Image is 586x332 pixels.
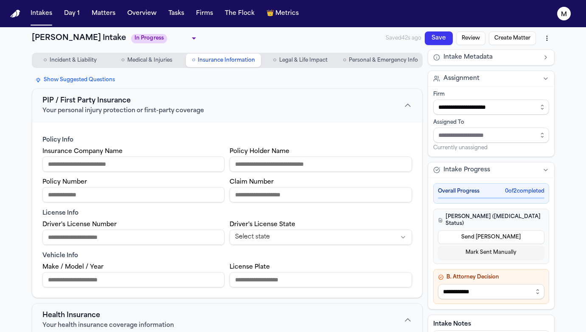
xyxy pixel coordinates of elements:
label: Intake Notes [433,320,549,329]
button: Review [456,31,485,45]
button: Go to Medical & Injuries [109,54,184,67]
button: The Flock [222,6,258,21]
span: Health Insurance [42,310,100,321]
h4: [PERSON_NAME] ([MEDICAL_DATA] Status) [438,213,544,227]
span: Assignment [443,74,479,83]
input: PIP claim number [230,187,412,202]
button: Go to Insurance Information [186,54,261,67]
label: Driver's License Number [42,221,117,228]
button: Go to Personal & Emergency Info [339,54,421,67]
button: Intakes [27,6,56,21]
input: Vehicle make model year [42,272,225,287]
div: Vehicle Info [42,252,412,260]
button: Firms [193,6,216,21]
span: Medical & Injuries [127,57,172,64]
span: Legal & Life Impact [279,57,328,64]
img: Finch Logo [10,10,20,18]
input: PIP insurance company [42,156,225,172]
label: Insurance Company Name [42,148,123,155]
span: ○ [43,56,47,65]
span: Your personal injury protection or first-party coverage [42,107,204,115]
span: ○ [121,56,125,65]
button: Assignment [428,71,554,86]
span: ○ [192,56,195,65]
button: More actions [539,31,555,46]
span: Your health insurance coverage information [42,321,174,330]
input: Select firm [433,99,549,115]
button: Tasks [165,6,188,21]
span: Intake Metadata [443,53,493,62]
div: Policy Info [42,136,412,145]
button: Day 1 [61,6,83,21]
button: Send [PERSON_NAME] [438,230,544,244]
span: PIP / First Party Insurance [42,96,131,106]
span: Currently unassigned [433,145,488,151]
h4: B. Attorney Decision [438,274,544,281]
input: Driver's License Number [42,230,225,245]
label: Driver's License State [230,221,295,228]
div: Assigned To [433,119,549,126]
span: ○ [273,56,276,65]
button: Save [425,31,453,45]
label: License Plate [230,264,270,270]
input: PIP policy number [42,187,225,202]
input: Assign to staff member [433,128,549,143]
button: State select [230,230,412,245]
span: Intake Progress [443,166,490,174]
button: PIP / First Party InsuranceYour personal injury protection or first-party coverage [32,89,422,122]
input: Vehicle license plate [230,272,412,287]
h1: [PERSON_NAME] Intake [32,32,126,44]
input: PIP policy holder name [230,156,412,172]
div: Firm [433,91,549,98]
button: crownMetrics [263,6,302,21]
span: In Progress [131,34,168,43]
button: Intake Metadata [428,50,554,65]
span: 0 of 2 completed [505,188,544,195]
button: Create Matter [489,31,536,45]
button: Intake Progress [428,162,554,178]
button: Matters [88,6,119,21]
div: License Info [42,209,412,218]
button: Overview [124,6,160,21]
label: Policy Number [42,179,87,185]
button: Go to Incident & Liability [33,54,108,67]
label: Policy Holder Name [230,148,289,155]
a: Home [10,10,20,18]
button: Go to Legal & Life Impact [263,54,338,67]
span: Insurance Information [198,57,255,64]
button: Mark Sent Manually [438,246,544,259]
div: Update intake status [131,32,199,44]
span: ○ [343,56,346,65]
button: Show Suggested Questions [32,75,118,85]
span: Overall Progress [438,188,479,195]
span: Saved 42s ago [386,36,421,41]
span: Incident & Liability [50,57,97,64]
label: Claim Number [230,179,274,185]
label: Make / Model / Year [42,264,104,270]
span: Personal & Emergency Info [349,57,418,64]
